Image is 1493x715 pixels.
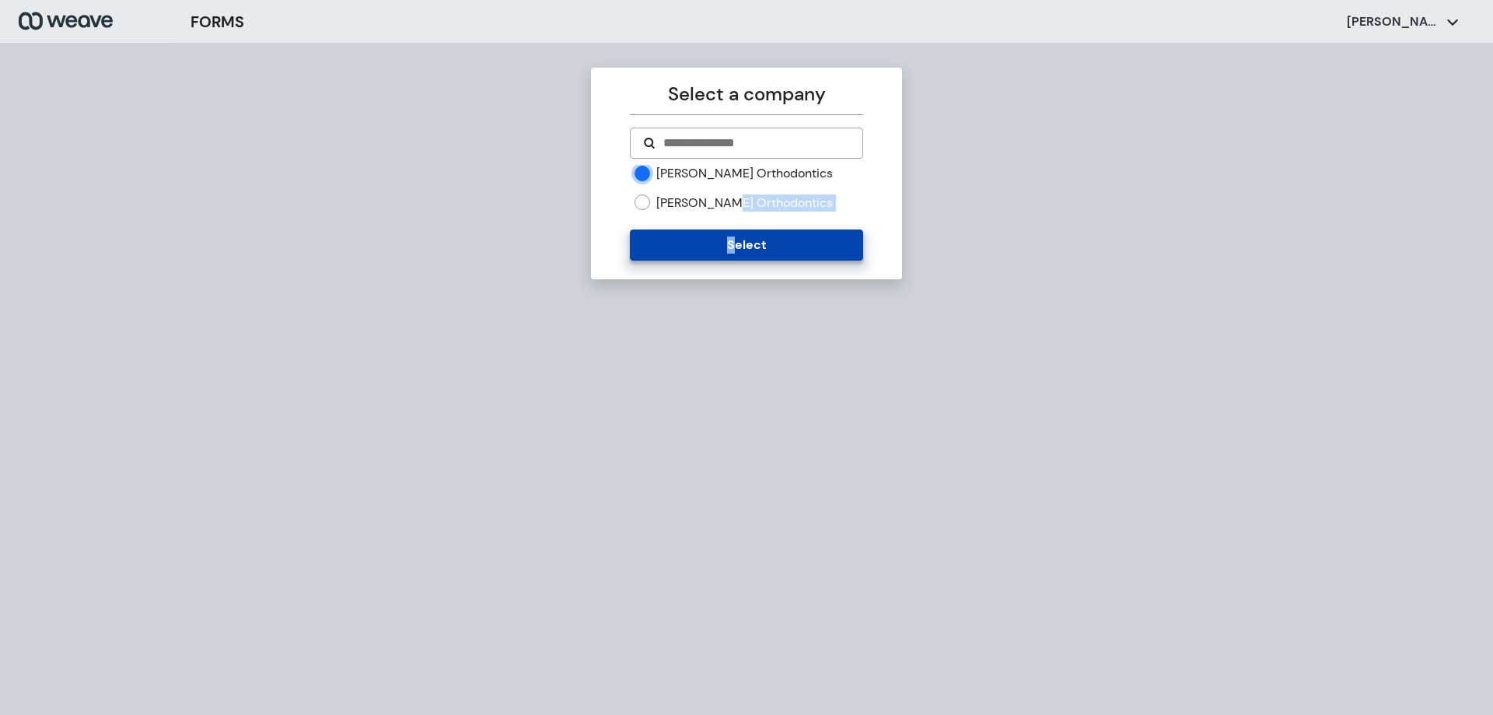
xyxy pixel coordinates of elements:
p: [PERSON_NAME] [1347,13,1440,30]
input: Search [662,134,849,152]
label: [PERSON_NAME] Orthodontics [656,165,833,182]
p: Select a company [630,80,862,108]
h3: FORMS [191,10,244,33]
label: [PERSON_NAME] Orthodontics [656,195,833,212]
button: Select [630,230,862,261]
